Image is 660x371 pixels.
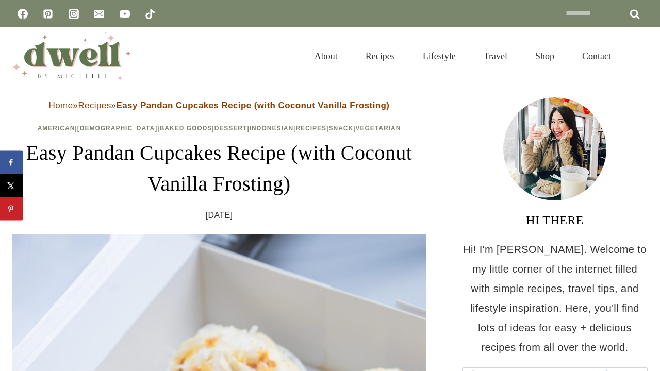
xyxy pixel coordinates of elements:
button: View Search Form [630,47,648,65]
a: American [38,125,75,132]
span: » » [49,100,390,110]
p: Hi! I'm [PERSON_NAME]. Welcome to my little corner of the internet filled with simple recipes, tr... [462,240,648,357]
a: Lifestyle [409,38,470,74]
a: Baked Goods [160,125,212,132]
a: Vegetarian [356,125,401,132]
a: Shop [521,38,568,74]
a: Recipes [295,125,326,132]
h1: Easy Pandan Cupcakes Recipe (with Coconut Vanilla Frosting) [12,138,426,199]
a: Instagram [63,4,84,24]
a: Home [49,100,73,110]
a: Facebook [12,4,33,24]
strong: Easy Pandan Cupcakes Recipe (with Coconut Vanilla Frosting) [116,100,389,110]
h3: HI THERE [462,211,648,229]
a: About [301,38,352,74]
a: Pinterest [38,4,58,24]
a: Travel [470,38,521,74]
a: TikTok [140,4,160,24]
a: Indonesian [250,125,293,132]
nav: Primary Navigation [301,38,625,74]
a: Email [89,4,109,24]
a: Contact [568,38,625,74]
a: YouTube [114,4,135,24]
a: [DEMOGRAPHIC_DATA] [77,125,158,132]
a: Snack [328,125,353,132]
span: | | | | | | | [38,125,401,132]
time: [DATE] [206,208,233,223]
a: Recipes [352,38,409,74]
a: Recipes [78,100,111,110]
a: Dessert [214,125,247,132]
img: DWELL by michelle [12,32,131,80]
